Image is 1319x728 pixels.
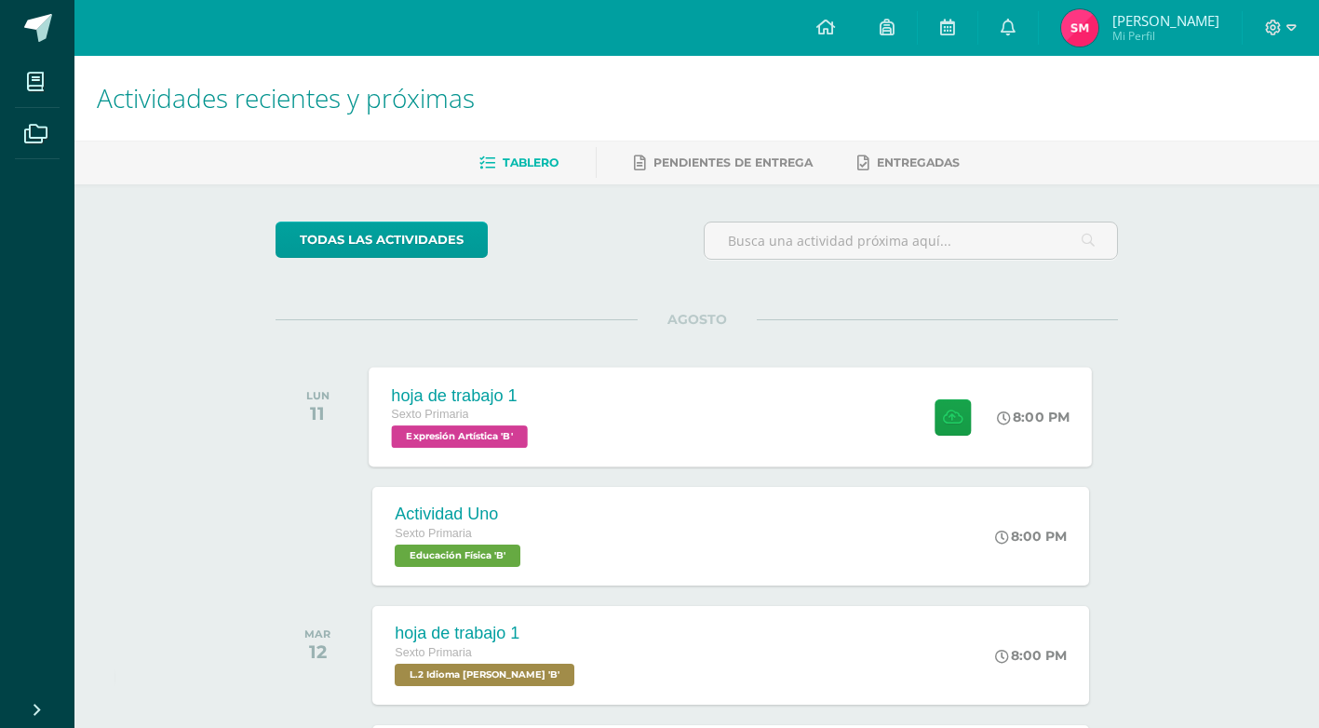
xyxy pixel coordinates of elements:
span: Educación Física 'B' [395,545,520,567]
div: 11 [306,402,330,425]
a: Entregadas [857,148,960,178]
div: 8:00 PM [995,528,1067,545]
span: Pendientes de entrega [653,155,813,169]
span: Sexto Primaria [395,527,472,540]
div: 8:00 PM [995,647,1067,664]
span: Tablero [503,155,559,169]
span: L.2 Idioma Maya Kaqchikel 'B' [395,664,574,686]
div: hoja de trabajo 1 [395,624,579,643]
span: Entregadas [877,155,960,169]
span: Expresión Artística 'B' [392,425,528,448]
a: todas las Actividades [276,222,488,258]
input: Busca una actividad próxima aquí... [705,222,1117,259]
span: Actividades recientes y próximas [97,80,475,115]
div: 8:00 PM [998,409,1070,425]
div: MAR [304,627,330,640]
span: Sexto Primaria [392,408,469,421]
div: Actividad Uno [395,505,525,524]
a: Tablero [479,148,559,178]
div: 12 [304,640,330,663]
span: Mi Perfil [1112,28,1219,44]
span: AGOSTO [638,311,757,328]
img: 16cae42f046f512dec0b9df613f229e7.png [1061,9,1098,47]
div: LUN [306,389,330,402]
a: Pendientes de entrega [634,148,813,178]
div: hoja de trabajo 1 [392,385,533,405]
span: [PERSON_NAME] [1112,11,1219,30]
